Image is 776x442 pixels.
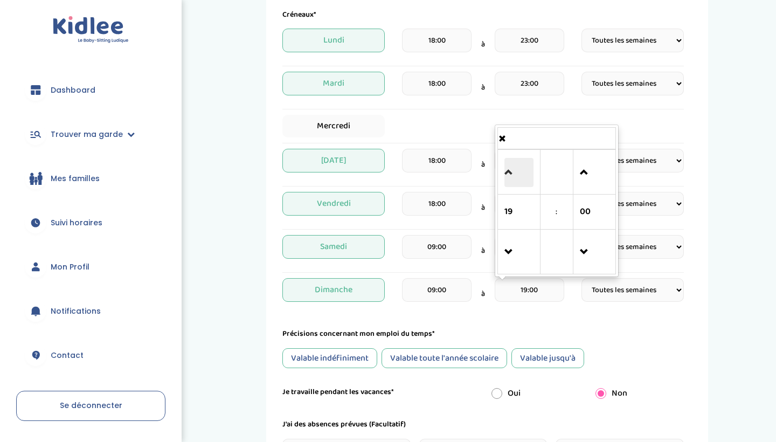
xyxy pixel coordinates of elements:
a: Mes familles [16,159,165,198]
span: Pick Minute [580,197,609,226]
span: Samedi [282,235,385,259]
a: Mon Profil [16,247,165,286]
span: Notifications [51,306,101,317]
div: Non [587,387,692,400]
span: à [481,39,485,50]
input: heure de debut [402,72,472,95]
a: Increment Minute [578,153,610,191]
div: Oui [483,387,588,400]
a: Suivi horaires [16,203,165,242]
a: Decrement Hour [503,232,535,271]
a: Close the picker [498,130,617,149]
span: Trouver ma garde [51,129,123,140]
div: Valable toute l'année scolaire [382,348,507,368]
span: Dashboard [51,85,95,96]
span: à [481,202,485,213]
input: heure de debut [402,149,472,172]
span: Vendredi [282,192,385,216]
span: Mon Profil [51,261,89,273]
span: Suivi horaires [51,217,102,229]
a: Contact [16,336,165,375]
span: Mercredi [282,115,385,137]
span: Mardi [282,72,385,95]
span: Se déconnecter [60,400,122,411]
img: logo.svg [53,16,129,44]
span: Dimanche [282,278,385,302]
div: Valable jusqu'à [511,348,584,368]
span: [DATE] [282,149,385,172]
input: heure de debut [402,235,472,259]
label: Créneaux* [282,9,316,20]
a: Notifications [16,292,165,330]
span: à [481,82,485,93]
span: Lundi [282,29,385,52]
input: heure de fin [495,278,564,302]
span: Contact [51,350,84,361]
input: heure de debut [402,192,472,216]
span: Pick Hour [504,197,533,226]
a: Trouver ma garde [16,115,165,154]
input: heure de fin [495,72,564,95]
a: Dashboard [16,71,165,109]
span: à [481,245,485,257]
a: Decrement Minute [578,232,610,271]
div: Valable indéfiniment [282,348,377,368]
a: Increment Hour [503,153,535,191]
span: Mes familles [51,173,100,184]
td: : [540,195,573,230]
span: à [481,159,485,170]
label: J'ai des absences prévues (Facultatif) [282,419,406,430]
label: Je travaille pendant les vacances* [282,386,394,398]
input: heure de debut [402,29,472,52]
input: heure de debut [402,278,472,302]
span: à [481,288,485,300]
label: Précisions concernant mon emploi du temps* [282,328,435,340]
a: Se déconnecter [16,391,165,421]
input: heure de fin [495,29,564,52]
